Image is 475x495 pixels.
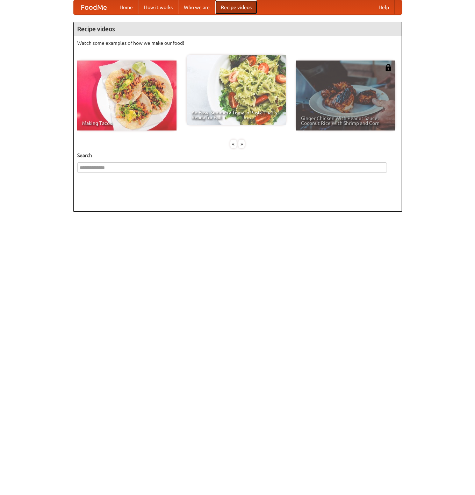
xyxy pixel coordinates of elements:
a: Help [373,0,395,14]
a: Home [114,0,138,14]
a: Making Tacos [77,61,177,130]
div: « [230,140,237,148]
a: An Easy, Summery Tomato Pasta That's Ready for Fall [187,55,286,125]
a: FoodMe [74,0,114,14]
a: Recipe videos [215,0,257,14]
span: An Easy, Summery Tomato Pasta That's Ready for Fall [192,110,281,120]
h5: Search [77,152,398,159]
a: Who we are [178,0,215,14]
img: 483408.png [385,64,392,71]
div: » [238,140,245,148]
a: How it works [138,0,178,14]
p: Watch some examples of how we make our food! [77,40,398,47]
span: Making Tacos [82,121,172,126]
h4: Recipe videos [74,22,402,36]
